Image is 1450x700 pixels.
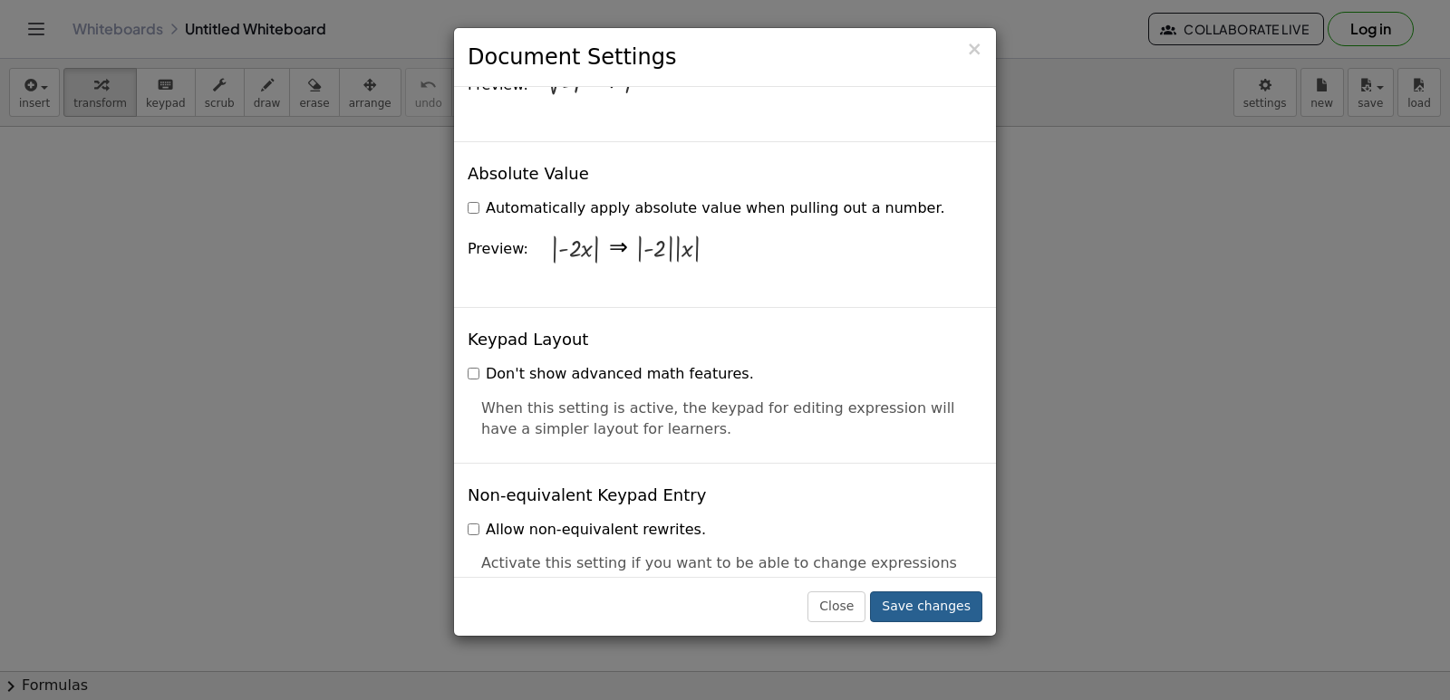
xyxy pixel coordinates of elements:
[468,331,588,349] h4: Keypad Layout
[468,42,982,72] h3: Document Settings
[468,198,945,219] label: Automatically apply absolute value when pulling out a number.
[468,202,479,214] input: Automatically apply absolute value when pulling out a number.
[481,398,969,440] p: When this setting is active, the keypad for editing expression will have a simpler layout for lea...
[966,38,982,60] span: ×
[598,69,617,101] div: ⇒
[468,165,589,183] h4: Absolute Value
[609,233,628,265] div: ⇒
[870,591,982,622] button: Save changes
[468,76,528,93] span: Preview:
[468,486,706,504] h4: Non-equivalent Keypad Entry
[807,591,865,622] button: Close
[468,364,754,385] label: Don't show advanced math features.
[468,368,479,379] input: Don't show advanced math features.
[468,240,528,257] span: Preview:
[468,520,706,541] label: Allow non-equivalent rewrites.
[966,40,982,59] button: Close
[481,553,969,616] p: Activate this setting if you want to be able to change expressions to anything you want, even if ...
[468,523,479,535] input: Allow non-equivalent rewrites.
